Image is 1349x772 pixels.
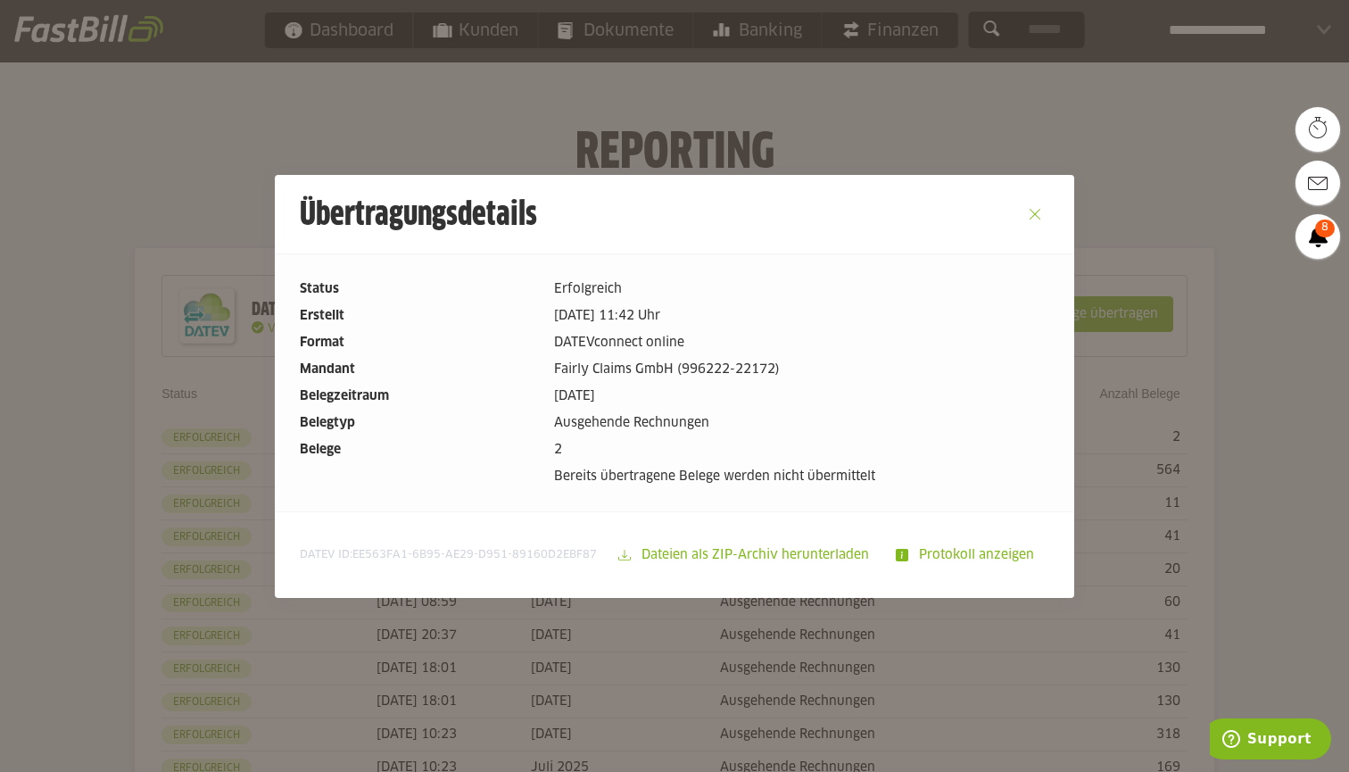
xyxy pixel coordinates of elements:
a: 8 [1295,214,1340,259]
dd: Bereits übertragene Belege werden nicht übermittelt [554,467,1049,486]
dt: Status [300,279,540,299]
dd: 2 [554,440,1049,460]
dd: [DATE] 11:42 Uhr [554,306,1049,326]
span: EE563FA1-6B95-AE29-D951-89160D2EBF87 [352,550,597,560]
dt: Format [300,333,540,353]
dt: Mandant [300,360,540,379]
dd: DATEVconnect online [554,333,1049,353]
dd: Ausgehende Rechnungen [554,413,1049,433]
dt: Erstellt [300,306,540,326]
iframe: Öffnet ein Widget, in dem Sie weitere Informationen finden [1210,718,1331,763]
dt: Belege [300,440,540,460]
sl-button: Protokoll anzeigen [884,537,1049,573]
dd: Fairly Claims GmbH (996222-22172) [554,360,1049,379]
dt: Belegtyp [300,413,540,433]
dt: Belegzeitraum [300,386,540,406]
sl-button: Dateien als ZIP-Archiv herunterladen [607,537,884,573]
span: DATEV ID: [300,548,597,562]
dd: [DATE] [554,386,1049,406]
span: 8 [1315,220,1335,237]
dd: Erfolgreich [554,279,1049,299]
